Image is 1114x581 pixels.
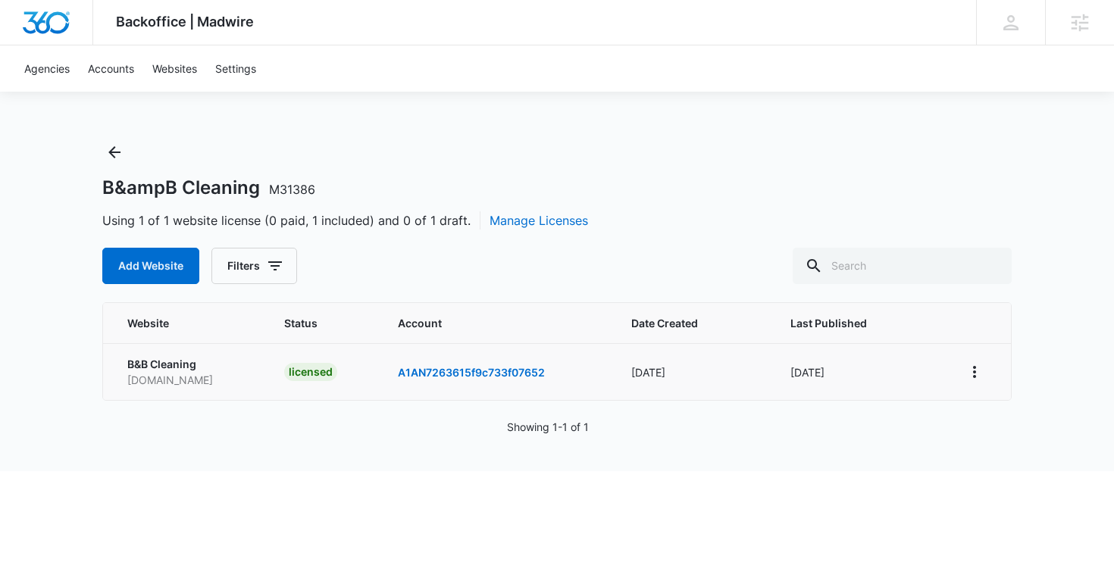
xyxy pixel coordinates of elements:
[269,182,315,197] span: M31386
[143,45,206,92] a: Websites
[79,45,143,92] a: Accounts
[102,248,199,284] button: Add Website
[793,248,1012,284] input: Search
[772,343,944,400] td: [DATE]
[102,211,588,230] span: Using 1 of 1 website license (0 paid, 1 included) and 0 of 1 draft.
[962,360,987,384] button: View More
[127,315,226,331] span: Website
[15,45,79,92] a: Agencies
[127,356,248,372] p: B&B Cleaning
[490,211,588,230] button: Manage Licenses
[206,45,265,92] a: Settings
[284,315,361,331] span: Status
[102,176,315,199] h1: B&ampB Cleaning
[284,363,337,381] div: licensed
[398,315,595,331] span: Account
[790,315,904,331] span: Last Published
[398,366,545,379] a: A1AN7263615f9c733f07652
[631,315,732,331] span: Date Created
[613,343,772,400] td: [DATE]
[211,248,297,284] button: Filters
[102,140,127,164] button: Back
[127,372,248,388] p: [DOMAIN_NAME]
[507,419,589,435] p: Showing 1-1 of 1
[116,14,254,30] span: Backoffice | Madwire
